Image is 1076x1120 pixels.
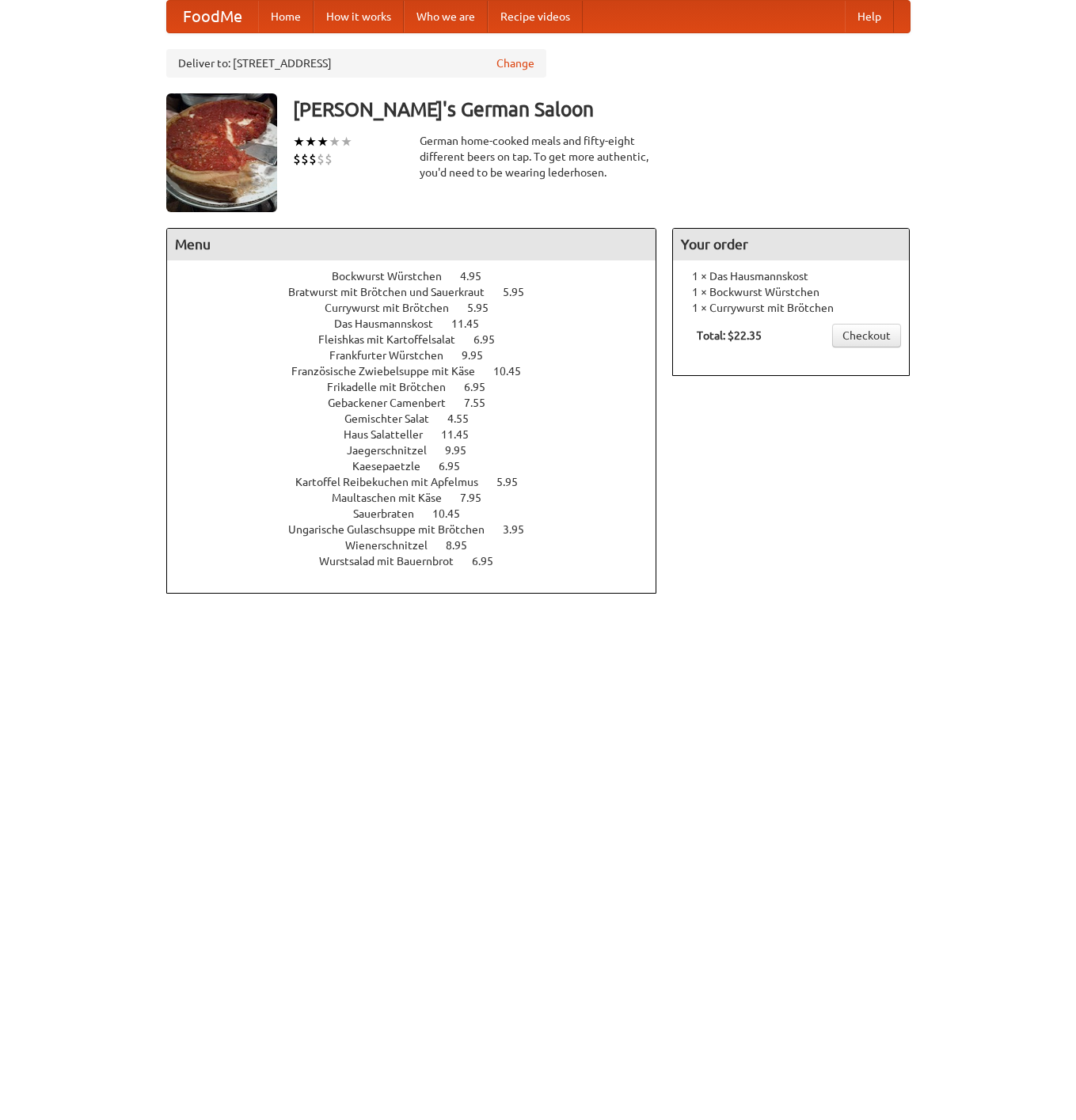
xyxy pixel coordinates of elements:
span: Sauerbraten [353,507,430,520]
span: Jaegerschnitzel [347,444,443,457]
li: 1 × Bockwurst Würstchen [681,284,901,300]
span: 4.55 [447,412,485,425]
span: Haus Salatteller [344,428,439,441]
span: Französische Zwiebelsuppe mit Käse [291,365,491,378]
span: Wurstsalad mit Bauernbrot [319,555,470,568]
li: $ [293,150,301,168]
div: Deliver to: [STREET_ADDRESS] [166,49,546,78]
span: Gemischter Salat [344,412,445,425]
a: Das Hausmannskost 11.45 [334,317,508,330]
span: Ungarische Gulaschsuppe mit Brötchen [288,523,500,536]
li: ★ [340,133,352,150]
li: ★ [305,133,317,150]
span: Wienerschnitzel [345,539,443,552]
li: ★ [317,133,329,150]
span: 6.95 [439,460,476,473]
li: $ [317,150,325,168]
span: Kaesepaetzle [352,460,436,473]
li: $ [309,150,317,168]
a: Fleishkas mit Kartoffelsalat 6.95 [318,333,524,346]
span: Gebackener Camenbert [328,397,462,409]
h4: Menu [167,229,656,260]
li: $ [301,150,309,168]
span: 9.95 [462,349,499,362]
span: Frankfurter Würstchen [329,349,459,362]
span: Maultaschen mit Käse [332,492,458,504]
a: Bockwurst Würstchen 4.95 [332,270,511,283]
a: Frankfurter Würstchen 9.95 [329,349,512,362]
span: 5.95 [503,286,540,298]
li: 1 × Currywurst mit Brötchen [681,300,901,316]
span: 8.95 [446,539,483,552]
a: Help [845,1,894,32]
a: Gemischter Salat 4.55 [344,412,498,425]
a: Kaesepaetzle 6.95 [352,460,489,473]
a: Jaegerschnitzel 9.95 [347,444,496,457]
span: 6.95 [464,381,501,393]
a: Bratwurst mit Brötchen und Sauerkraut 5.95 [288,286,553,298]
a: Checkout [832,324,901,347]
a: Currywurst mit Brötchen 5.95 [325,302,518,314]
li: $ [325,150,333,168]
div: German home-cooked meals and fifty-eight different beers on tap. To get more authentic, you'd nee... [420,133,657,180]
li: ★ [329,133,340,150]
h3: [PERSON_NAME]'s German Saloon [293,93,911,125]
a: Haus Salatteller 11.45 [344,428,498,441]
span: 7.55 [464,397,501,409]
a: Gebackener Camenbert 7.55 [328,397,515,409]
a: Home [258,1,314,32]
span: 5.95 [496,476,534,488]
a: Französische Zwiebelsuppe mit Käse 10.45 [291,365,550,378]
span: 6.95 [473,333,511,346]
a: Recipe videos [488,1,583,32]
a: Change [496,55,534,71]
span: 6.95 [472,555,509,568]
span: 11.45 [451,317,495,330]
span: 10.45 [432,507,476,520]
a: Kartoffel Reibekuchen mit Apfelmus 5.95 [295,476,547,488]
span: 10.45 [493,365,537,378]
a: Frikadelle mit Brötchen 6.95 [327,381,515,393]
span: 4.95 [460,270,497,283]
span: Das Hausmannskost [334,317,449,330]
a: Wienerschnitzel 8.95 [345,539,496,552]
span: Bratwurst mit Brötchen und Sauerkraut [288,286,500,298]
span: Kartoffel Reibekuchen mit Apfelmus [295,476,494,488]
a: FoodMe [167,1,258,32]
span: Frikadelle mit Brötchen [327,381,462,393]
img: angular.jpg [166,93,277,212]
span: 11.45 [441,428,485,441]
a: Maultaschen mit Käse 7.95 [332,492,511,504]
a: Ungarische Gulaschsuppe mit Brötchen 3.95 [288,523,553,536]
b: Total: $22.35 [697,329,762,342]
span: 9.95 [445,444,482,457]
span: 5.95 [467,302,504,314]
a: Sauerbraten 10.45 [353,507,489,520]
a: Wurstsalad mit Bauernbrot 6.95 [319,555,523,568]
span: Bockwurst Würstchen [332,270,458,283]
span: 7.95 [460,492,497,504]
a: Who we are [404,1,488,32]
li: ★ [293,133,305,150]
span: Fleishkas mit Kartoffelsalat [318,333,471,346]
span: Currywurst mit Brötchen [325,302,465,314]
a: How it works [314,1,404,32]
h4: Your order [673,229,909,260]
li: 1 × Das Hausmannskost [681,268,901,284]
span: 3.95 [503,523,540,536]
